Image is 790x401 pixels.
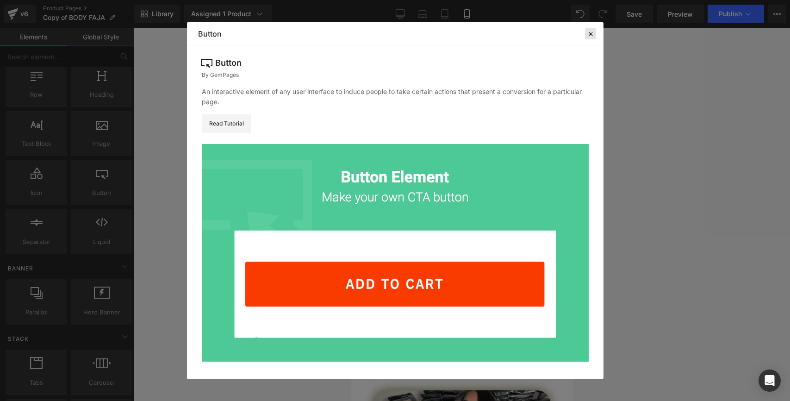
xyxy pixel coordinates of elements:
div: Button [215,56,242,69]
div: Open Intercom Messenger [759,370,781,392]
a: Call To Action [66,278,156,301]
a: Read Tutorial [202,114,251,133]
span: Call To Action [80,285,142,294]
div: Button [198,28,222,39]
div: By GemPages [202,71,589,79]
div: An interactive element of any user interface to induce people to take certain actions that presen... [202,87,589,107]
